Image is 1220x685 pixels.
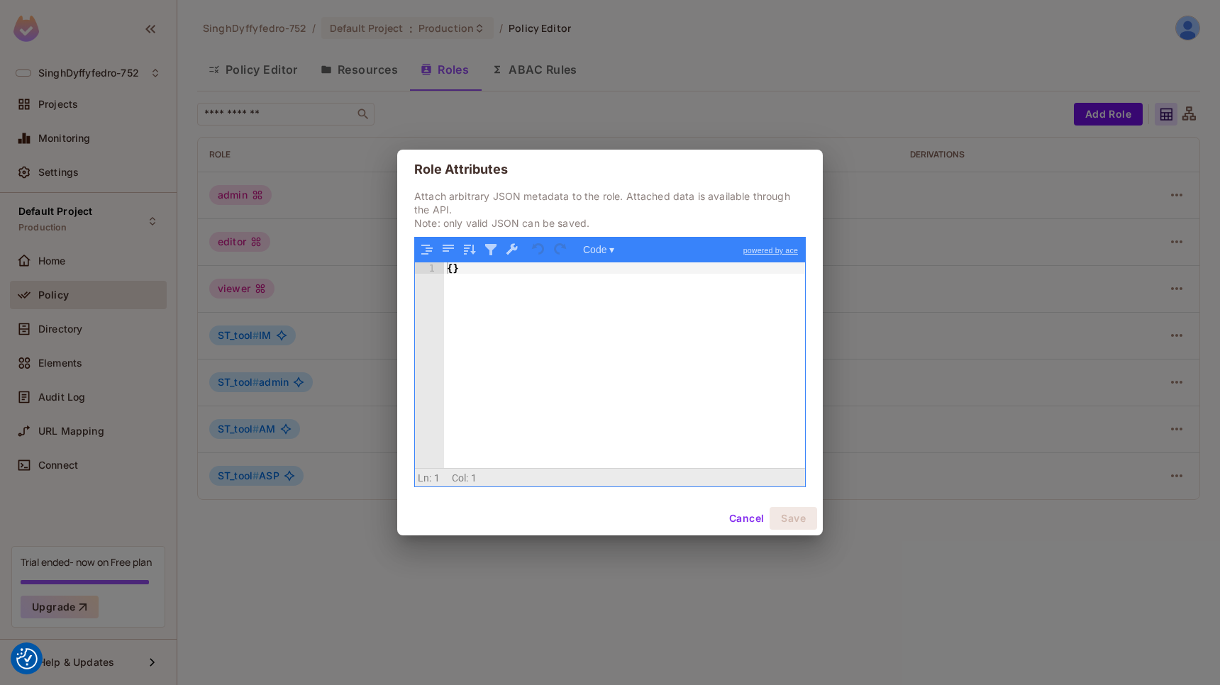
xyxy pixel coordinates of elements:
[471,472,477,484] span: 1
[460,240,479,259] button: Sort contents
[770,507,817,530] button: Save
[397,150,823,189] h2: Role Attributes
[16,648,38,669] button: Consent Preferences
[723,507,770,530] button: Cancel
[439,240,457,259] button: Compact JSON data, remove all whitespaces (Ctrl+Shift+I)
[434,472,440,484] span: 1
[530,240,548,259] button: Undo last action (Ctrl+Z)
[482,240,500,259] button: Filter, sort, or transform contents
[452,472,469,484] span: Col:
[736,238,805,263] a: powered by ace
[551,240,570,259] button: Redo (Ctrl+Shift+Z)
[414,189,806,230] p: Attach arbitrary JSON metadata to the role. Attached data is available through the API. Note: onl...
[578,240,619,259] button: Code ▾
[415,262,444,274] div: 1
[418,472,431,484] span: Ln:
[16,648,38,669] img: Revisit consent button
[503,240,521,259] button: Repair JSON: fix quotes and escape characters, remove comments and JSONP notation, turn JavaScrip...
[418,240,436,259] button: Format JSON data, with proper indentation and line feeds (Ctrl+I)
